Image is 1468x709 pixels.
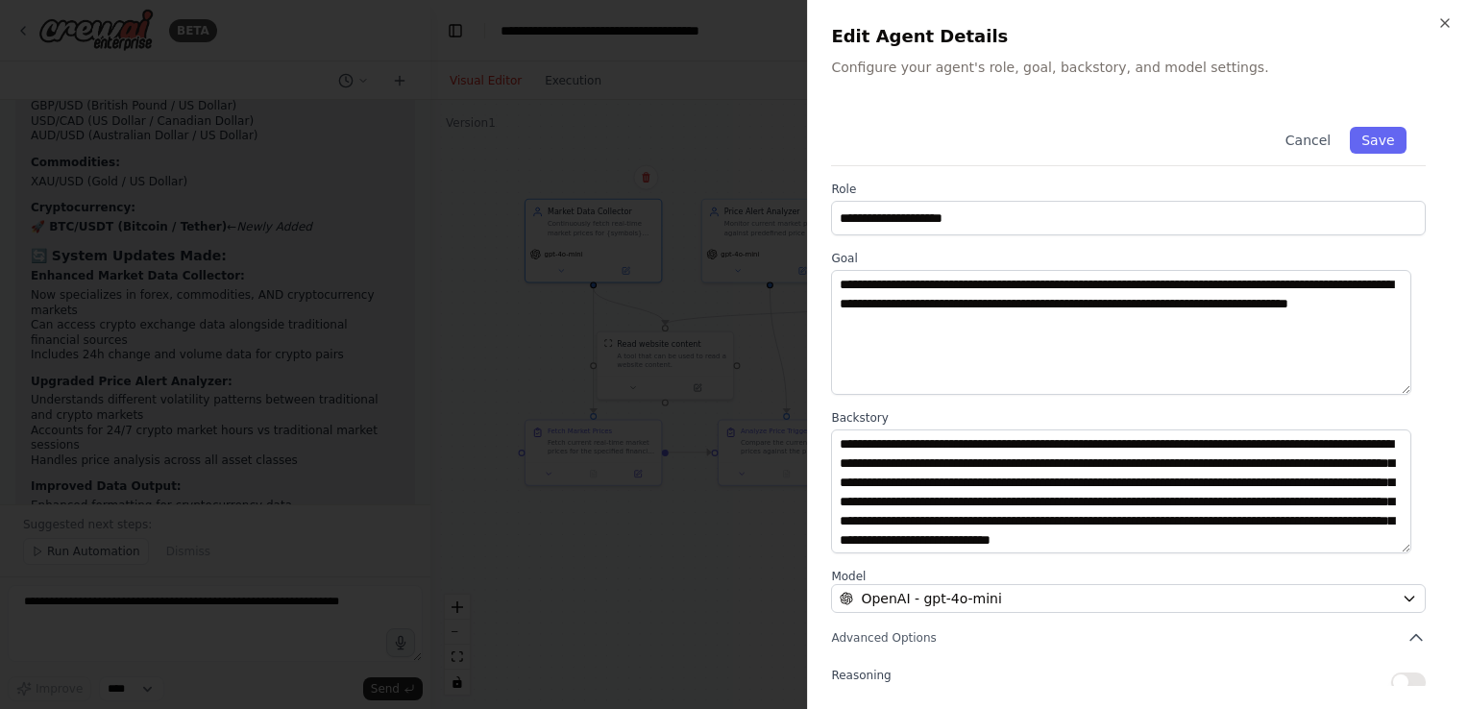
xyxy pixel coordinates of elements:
[831,58,1445,77] p: Configure your agent's role, goal, backstory, and model settings.
[831,569,1426,584] label: Model
[1274,127,1342,154] button: Cancel
[831,669,891,682] span: Reasoning
[1351,127,1407,154] button: Save
[831,628,1426,648] button: Advanced Options
[831,182,1426,197] label: Role
[831,23,1445,50] h2: Edit Agent Details
[831,251,1426,266] label: Goal
[831,410,1426,426] label: Backstory
[831,584,1426,613] button: OpenAI - gpt-4o-mini
[861,589,1001,608] span: OpenAI - gpt-4o-mini
[831,630,936,646] span: Advanced Options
